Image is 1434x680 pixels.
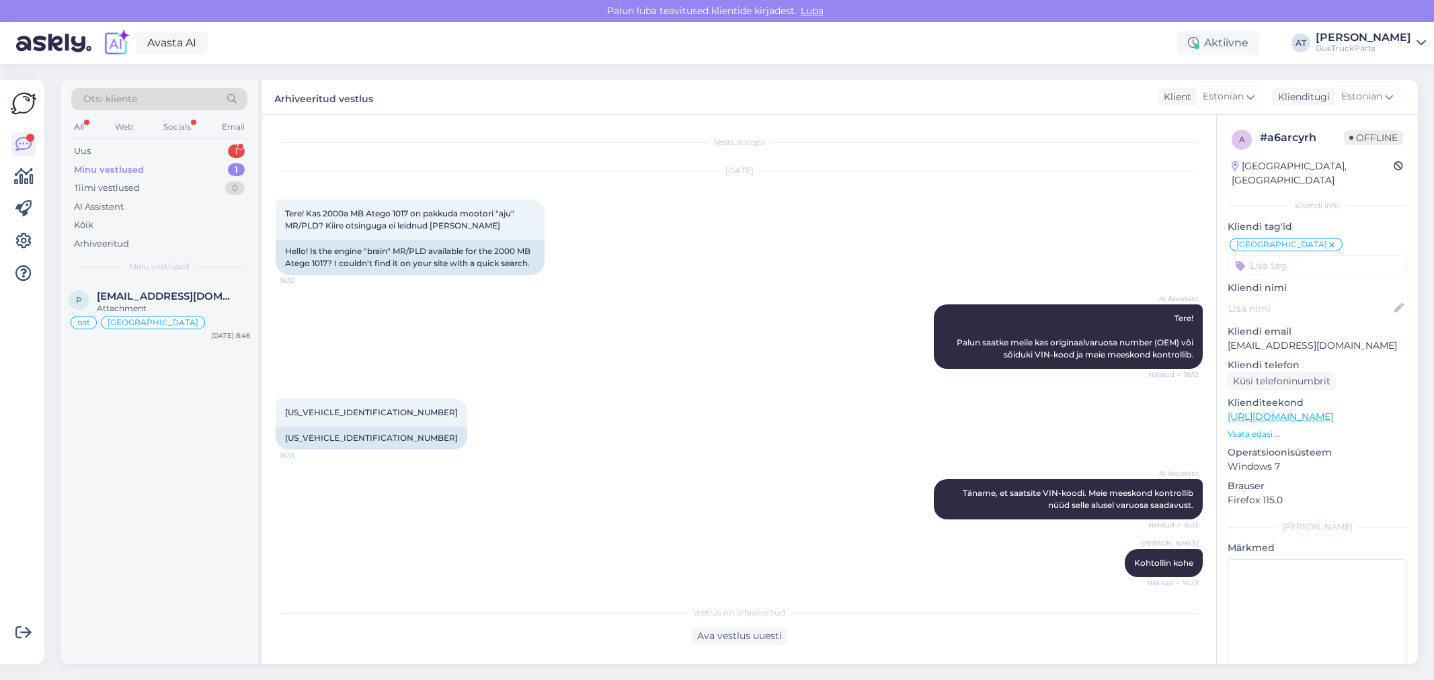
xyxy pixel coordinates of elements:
span: Nähtud ✓ 16:12 [1148,370,1199,380]
div: [DATE] 8:46 [211,331,250,341]
div: Küsi telefoninumbrit [1228,372,1336,390]
div: Aktiivne [1177,31,1259,55]
span: [US_VEHICLE_IDENTIFICATION_NUMBER] [285,407,458,417]
div: 1 [228,163,245,177]
span: pecas@mssassistencia.pt [97,290,237,302]
div: Tiimi vestlused [74,181,140,195]
div: All [71,118,87,136]
div: 1 [228,144,245,158]
div: 0 [225,181,245,195]
span: 16:12 [280,275,330,286]
span: Kohtollin kohe [1134,558,1193,568]
p: Kliendi tag'id [1228,220,1407,234]
p: Operatsioonisüsteem [1228,445,1407,460]
p: Windows 7 [1228,460,1407,474]
p: Märkmed [1228,541,1407,555]
div: Ava vestlus uuesti [692,627,787,645]
div: Kliendi info [1228,200,1407,212]
div: Hello! Is the engine "brain" MR/PLD available for the 2000 MB Atego 1017? I couldn't find it on y... [276,240,545,275]
label: Arhiveeritud vestlus [274,88,373,106]
span: Luba [797,5,828,17]
p: Kliendi nimi [1228,281,1407,295]
div: Kõik [74,218,93,232]
div: Arhiveeritud [74,237,129,251]
p: Vaata edasi ... [1228,428,1407,440]
input: Lisa tag [1228,255,1407,275]
div: [PERSON_NAME] [1316,32,1411,43]
a: Avasta AI [136,32,208,54]
a: [PERSON_NAME]BusTruckParts [1316,32,1426,54]
p: Brauser [1228,479,1407,493]
div: Email [219,118,247,136]
div: [PERSON_NAME] [1228,521,1407,533]
span: Tere! Kas 2000a MB Atego 1017 on pakkuda mootori "aju" MR/PLD? Kiire otsinguga ei leidnud [PERSON... [285,208,516,230]
span: 16:13 [280,450,330,460]
span: Estonian [1341,89,1382,104]
div: # a6arcyrh [1260,130,1344,146]
div: Klienditugi [1273,90,1330,104]
span: [PERSON_NAME] [1141,538,1199,548]
div: [US_VEHICLE_IDENTIFICATION_NUMBER] [276,427,467,450]
p: Firefox 115.0 [1228,493,1407,507]
p: Kliendi email [1228,325,1407,339]
img: Askly Logo [11,91,36,116]
div: [DATE] [276,165,1203,177]
span: [GEOGRAPHIC_DATA] [1236,241,1327,249]
p: Kliendi telefon [1228,358,1407,372]
span: Otsi kliente [83,92,137,106]
p: [EMAIL_ADDRESS][DOMAIN_NAME] [1228,339,1407,353]
span: a [1239,134,1245,144]
p: Klienditeekond [1228,396,1407,410]
span: Nähtud ✓ 16:22 [1147,578,1199,588]
div: AI Assistent [74,200,124,214]
span: Estonian [1203,89,1244,104]
span: Vestlus on arhiveeritud [693,607,785,619]
span: Offline [1344,130,1403,145]
div: Uus [74,144,91,158]
span: AI Assistent [1148,468,1199,478]
div: Socials [161,118,194,136]
div: Web [112,118,136,136]
span: Nähtud ✓ 16:13 [1148,520,1199,530]
div: Minu vestlused [74,163,144,177]
img: explore-ai [102,29,130,57]
div: BusTruckParts [1316,43,1411,54]
div: Attachment [97,302,250,314]
a: [URL][DOMAIN_NAME] [1228,411,1333,423]
div: Klient [1158,90,1191,104]
span: [GEOGRAPHIC_DATA] [108,318,198,327]
input: Lisa nimi [1228,301,1392,316]
span: AI Assistent [1148,294,1199,304]
div: [GEOGRAPHIC_DATA], [GEOGRAPHIC_DATA] [1232,159,1394,187]
div: Vestlus algas [276,136,1203,148]
div: AT [1291,34,1310,52]
span: Minu vestlused [129,261,190,273]
span: Täname, et saatsite VIN-koodi. Meie meeskond kontrollib nüüd selle alusel varuosa saadavust. [963,488,1195,510]
span: p [76,295,82,305]
span: ost [77,318,90,327]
